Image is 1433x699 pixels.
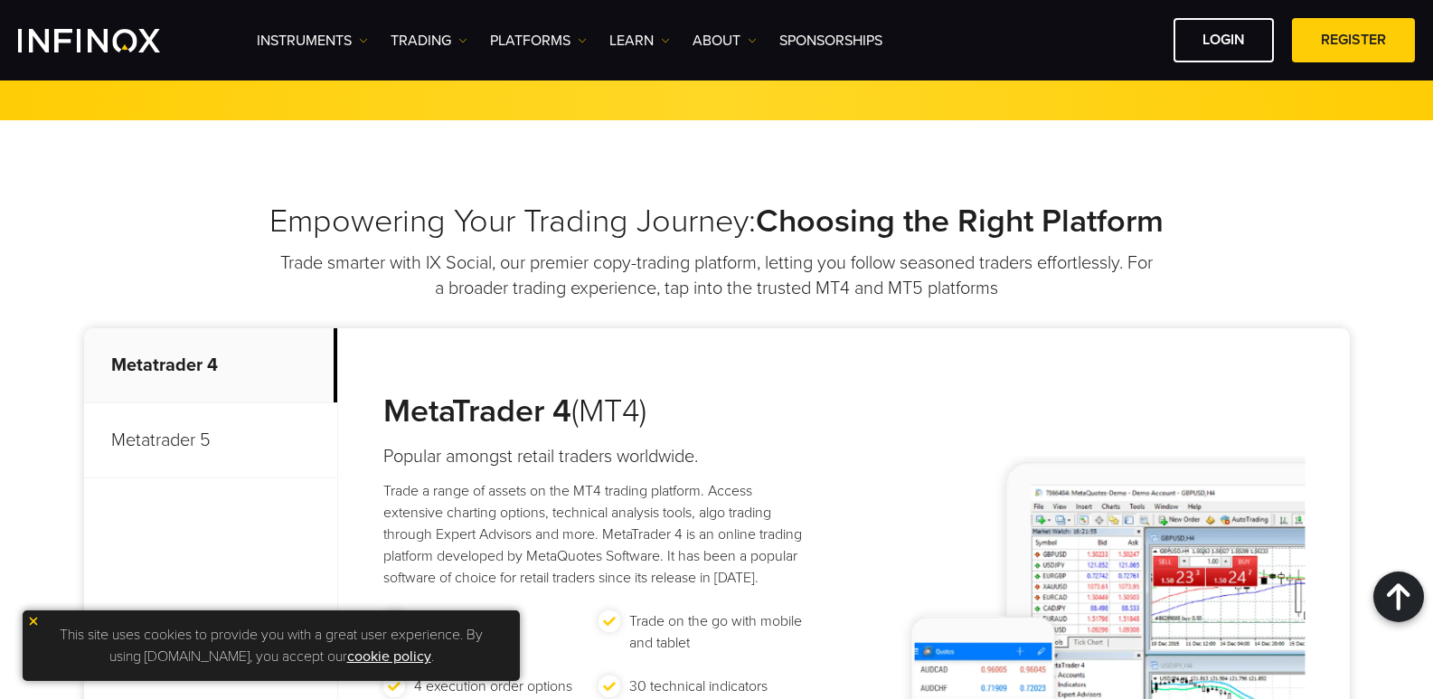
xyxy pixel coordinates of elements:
h2: Empowering Your Trading Journey: [84,202,1350,241]
p: Trade on the go with mobile and tablet [629,610,806,654]
a: TRADING [391,30,467,52]
h3: (MT4) [383,392,815,431]
a: ABOUT [693,30,757,52]
strong: MetaTrader 4 [383,392,571,430]
strong: Choosing the Right Platform [756,202,1164,241]
a: PLATFORMS [490,30,587,52]
p: Trade smarter with IX Social, our premier copy-trading platform, letting you follow seasoned trad... [278,250,1155,301]
img: yellow close icon [27,615,40,628]
p: Trade a range of assets on the MT4 trading platform. Access extensive charting options, technical... [383,480,815,589]
a: cookie policy [347,647,431,666]
p: This site uses cookies to provide you with a great user experience. By using [DOMAIN_NAME], you a... [32,619,511,672]
a: SPONSORSHIPS [779,30,882,52]
p: 30 technical indicators [629,675,768,697]
p: Metatrader 4 [84,328,337,403]
p: Metatrader 5 [84,403,337,478]
a: LOGIN [1174,18,1274,62]
h4: Popular amongst retail traders worldwide. [383,444,815,469]
p: 4 execution order options [414,675,572,697]
a: Learn [609,30,670,52]
a: Instruments [257,30,368,52]
a: INFINOX Logo [18,29,203,52]
a: REGISTER [1292,18,1415,62]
